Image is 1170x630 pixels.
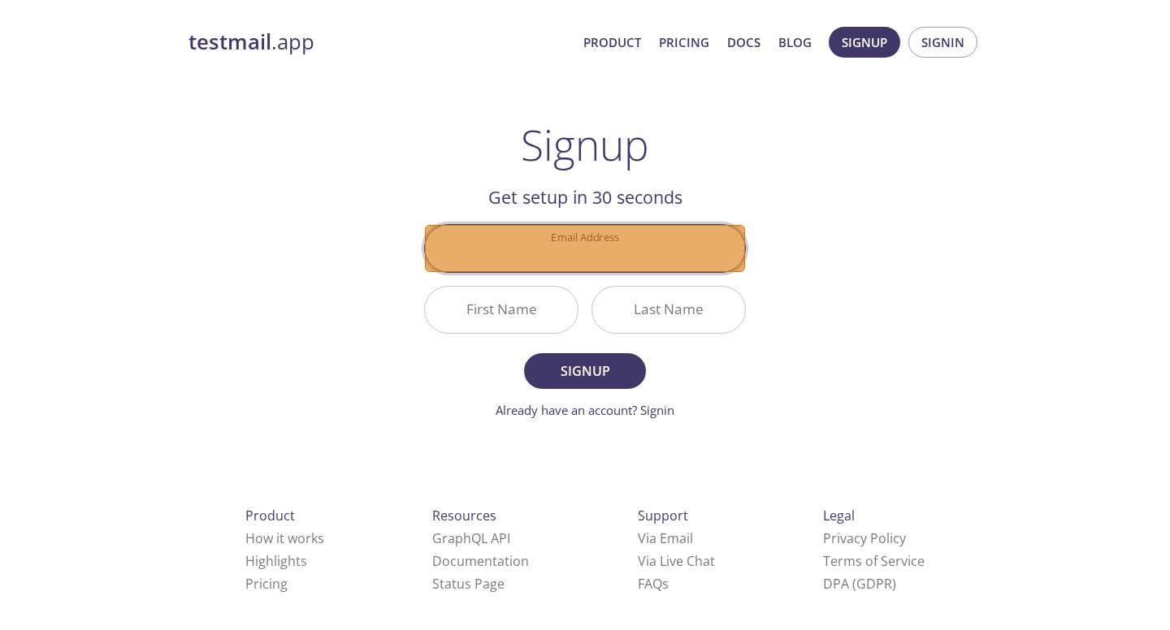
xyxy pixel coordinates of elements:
[638,507,688,524] span: Support
[638,529,693,547] a: Via Email
[188,28,570,56] a: testmail.app
[842,32,887,53] span: Signup
[823,507,855,524] span: Legal
[823,529,906,547] a: Privacy Policy
[583,32,641,53] a: Product
[908,27,977,58] button: Signin
[638,575,669,593] a: FAQ
[659,32,709,53] a: Pricing
[823,575,896,593] a: DPA (GDPR)
[921,32,964,53] span: Signin
[432,575,505,593] a: Status Page
[188,28,271,56] strong: testmail
[245,507,295,524] span: Product
[542,360,628,382] span: Signup
[496,402,674,418] a: Already have an account? Signin
[432,507,496,524] span: Resources
[521,120,649,169] h1: Signup
[245,552,307,570] a: Highlights
[638,552,715,570] a: Via Live Chat
[432,552,529,570] a: Documentation
[424,183,746,211] h2: Get setup in 30 seconds
[823,552,925,570] a: Terms of Service
[662,575,669,593] span: s
[524,353,646,389] button: Signup
[245,529,324,547] a: How it works
[432,529,510,547] a: GraphQL API
[727,32,760,53] a: Docs
[778,32,812,53] a: Blog
[245,575,288,593] a: Pricing
[829,27,900,58] button: Signup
